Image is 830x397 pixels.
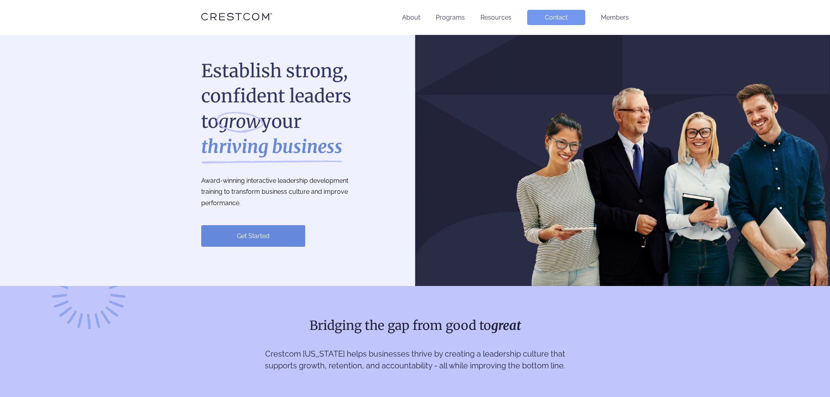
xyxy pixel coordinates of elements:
a: Resources [481,14,511,21]
h2: Bridging the gap from good to [201,317,629,334]
h1: Establish strong, confident leaders to your [201,58,366,160]
a: Contact [527,10,585,25]
a: About [402,14,420,21]
p: Award-winning interactive leadership development training to transform business culture and impro... [201,175,366,209]
a: Get Started [201,225,305,247]
a: Members [601,14,629,21]
a: Programs [436,14,465,21]
strong: great [491,318,521,333]
strong: thriving business [201,134,342,159]
i: grow [218,109,261,134]
p: Crestcom [US_STATE] helps businesses thrive by creating a leadership culture that supports growth... [261,348,569,372]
